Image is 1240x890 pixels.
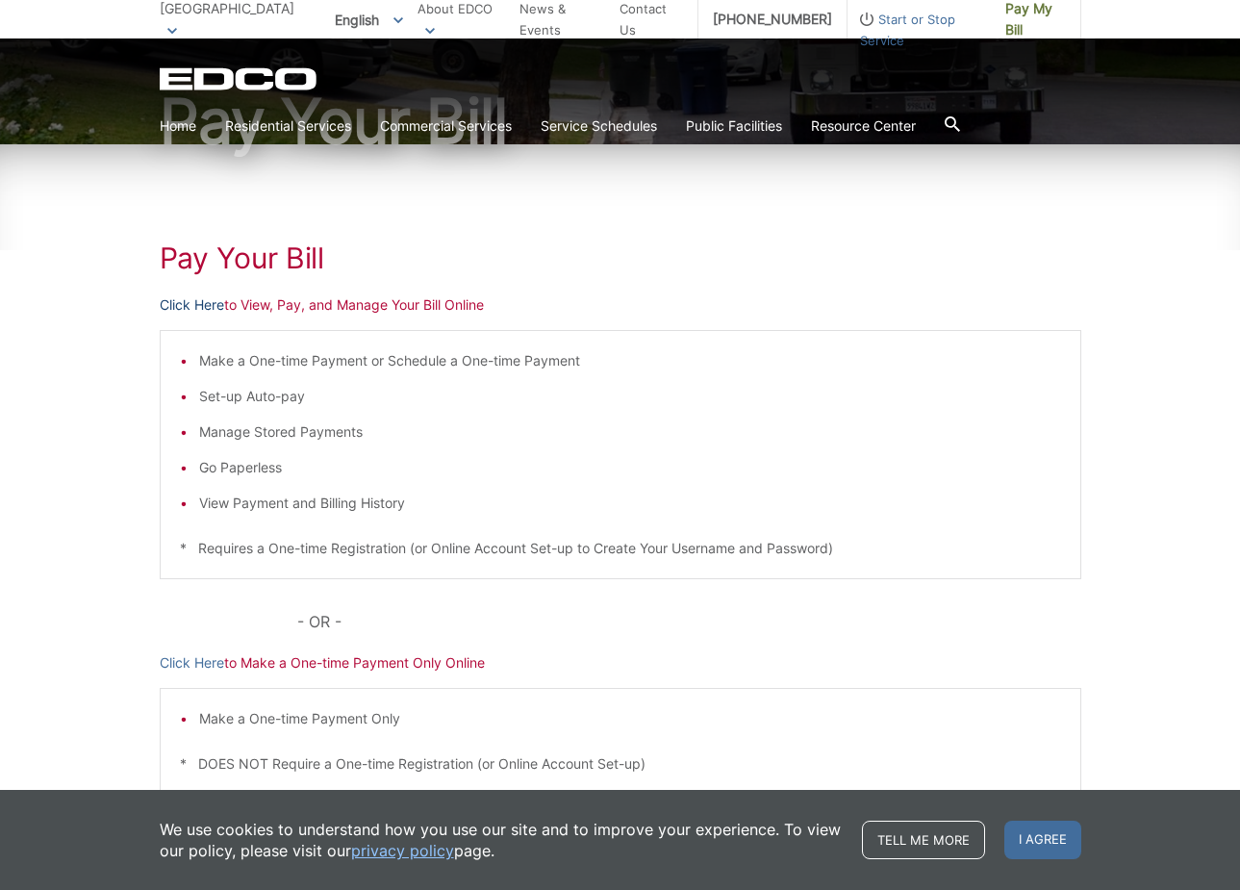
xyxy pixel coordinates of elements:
[160,652,1081,674] p: to Make a One-time Payment Only Online
[160,241,1081,275] h1: Pay Your Bill
[160,67,319,90] a: EDCD logo. Return to the homepage.
[199,457,1061,478] li: Go Paperless
[380,115,512,137] a: Commercial Services
[541,115,657,137] a: Service Schedules
[180,538,1061,559] p: * Requires a One-time Registration (or Online Account Set-up to Create Your Username and Password)
[199,493,1061,514] li: View Payment and Billing History
[180,753,1061,775] p: * DOES NOT Require a One-time Registration (or Online Account Set-up)
[199,386,1061,407] li: Set-up Auto-pay
[199,421,1061,443] li: Manage Stored Payments
[160,294,1081,316] p: to View, Pay, and Manage Your Bill Online
[811,115,916,137] a: Resource Center
[320,4,418,36] span: English
[862,821,985,859] a: Tell me more
[160,294,224,316] a: Click Here
[160,652,224,674] a: Click Here
[199,708,1061,729] li: Make a One-time Payment Only
[686,115,782,137] a: Public Facilities
[297,608,1080,635] p: - OR -
[160,819,843,861] p: We use cookies to understand how you use our site and to improve your experience. To view our pol...
[160,90,1081,152] h1: Pay Your Bill
[160,115,196,137] a: Home
[225,115,351,137] a: Residential Services
[199,350,1061,371] li: Make a One-time Payment or Schedule a One-time Payment
[351,840,454,861] a: privacy policy
[1004,821,1081,859] span: I agree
